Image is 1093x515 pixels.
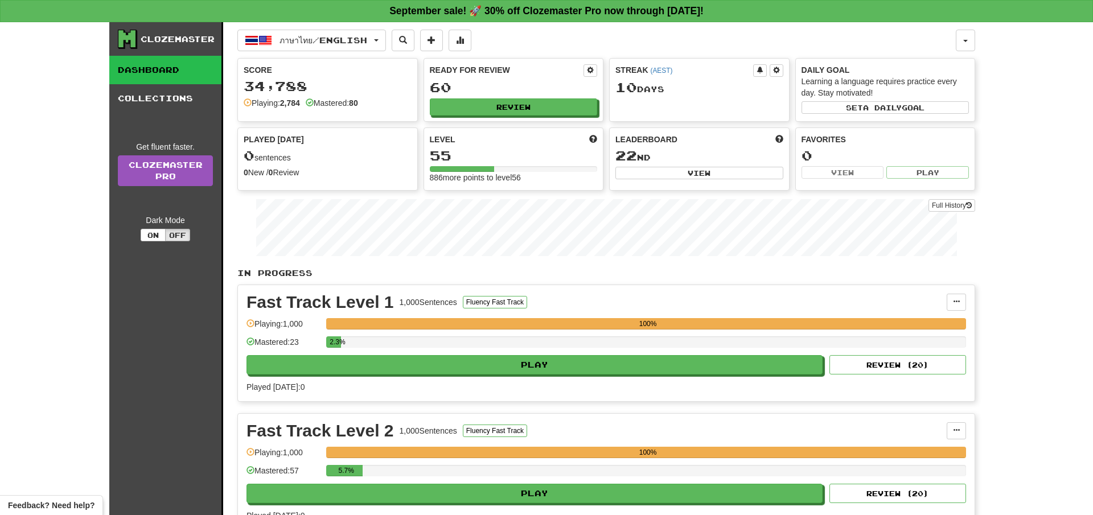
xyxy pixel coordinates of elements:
button: Review (20) [829,355,966,374]
span: Level [430,134,455,145]
button: View [802,166,884,179]
button: Add sentence to collection [420,30,443,51]
strong: 0 [244,168,248,177]
div: 55 [430,149,598,163]
div: New / Review [244,167,412,178]
button: Fluency Fast Track [463,296,527,308]
div: 5.7% [330,465,363,476]
button: View [615,167,783,179]
button: Search sentences [392,30,414,51]
span: Played [DATE]: 0 [246,382,305,392]
span: 10 [615,79,637,95]
button: Review (20) [829,484,966,503]
div: Clozemaster [141,34,215,45]
span: 22 [615,147,637,163]
span: 0 [244,147,254,163]
div: 100% [330,447,966,458]
strong: 2,784 [280,98,300,108]
button: Fluency Fast Track [463,425,527,437]
button: Play [886,166,969,179]
div: Playing: 1,000 [246,447,320,465]
a: (AEST) [650,67,672,75]
span: This week in points, UTC [775,134,783,145]
div: Playing: 1,000 [246,318,320,337]
button: Review [430,98,598,116]
p: In Progress [237,267,975,279]
div: Mastered: 23 [246,336,320,355]
div: Streak [615,64,753,76]
span: Open feedback widget [8,500,94,511]
strong: September sale! 🚀 30% off Clozemaster Pro now through [DATE]! [389,5,704,17]
div: Dark Mode [118,215,213,226]
div: nd [615,149,783,163]
a: Dashboard [109,56,221,84]
div: Playing: [244,97,300,109]
button: Off [165,229,190,241]
span: Score more points to level up [589,134,597,145]
div: Mastered: 57 [246,465,320,484]
div: Ready for Review [430,64,584,76]
div: Day s [615,80,783,95]
div: Fast Track Level 2 [246,422,394,439]
div: Favorites [802,134,969,145]
div: 1,000 Sentences [400,296,457,308]
button: More stats [449,30,471,51]
span: ภาษาไทย / English [280,35,367,45]
div: 0 [802,149,969,163]
div: 100% [330,318,966,329]
button: On [141,229,166,241]
span: Leaderboard [615,134,677,145]
button: Play [246,355,823,374]
button: Seta dailygoal [802,101,969,114]
button: Play [246,484,823,503]
a: Collections [109,84,221,113]
a: ClozemasterPro [118,155,213,186]
div: Daily Goal [802,64,969,76]
span: Played [DATE] [244,134,304,145]
div: Score [244,64,412,76]
div: 34,788 [244,79,412,93]
div: Learning a language requires practice every day. Stay motivated! [802,76,969,98]
strong: 80 [349,98,358,108]
div: 1,000 Sentences [400,425,457,436]
div: Mastered: [306,97,358,109]
div: sentences [244,149,412,163]
div: Fast Track Level 1 [246,294,394,311]
button: ภาษาไทย/English [237,30,386,51]
div: 60 [430,80,598,94]
button: Full History [928,199,975,212]
strong: 0 [269,168,273,177]
div: Get fluent faster. [118,141,213,153]
div: 886 more points to level 56 [430,172,598,183]
div: 2.3% [330,336,341,348]
span: a daily [863,104,902,112]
